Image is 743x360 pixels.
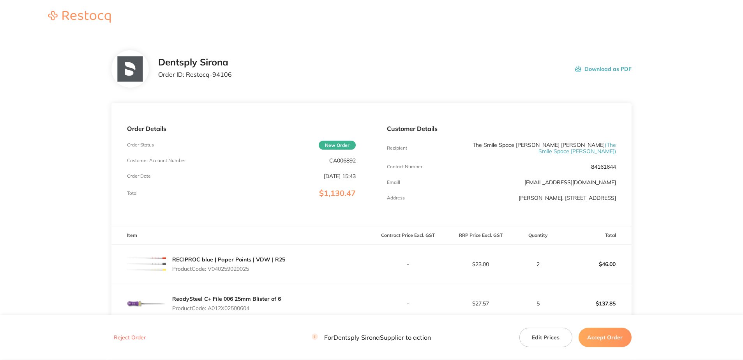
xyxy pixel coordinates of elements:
[445,261,517,267] p: $23.00
[559,255,631,274] p: $46.00
[517,261,558,267] p: 2
[312,334,431,341] p: For Dentsply Sirona Supplier to action
[324,173,356,179] p: [DATE] 15:43
[387,125,616,132] p: Customer Details
[517,300,558,307] p: 5
[319,188,356,198] span: $1,130.47
[387,145,407,151] p: Recipient
[329,157,356,164] p: CA006892
[519,328,572,347] button: Edit Prices
[372,300,444,307] p: -
[111,334,148,341] button: Reject Order
[591,164,616,170] p: 84161644
[127,158,186,163] p: Customer Account Number
[579,328,632,347] button: Accept Order
[445,300,517,307] p: $27.57
[127,142,154,148] p: Order Status
[387,164,422,169] p: Contact Number
[158,57,232,68] h2: Dentsply Sirona
[111,226,371,245] th: Item
[172,256,285,263] a: RECIPROC blue | Paper Points | VDW | R25
[172,305,281,311] p: Product Code: A012X02500604
[387,195,405,201] p: Address
[372,261,444,267] p: -
[463,142,616,154] p: The Smile Space [PERSON_NAME] [PERSON_NAME]
[319,141,356,150] span: New Order
[117,56,143,82] img: NTllNzd2NQ
[575,57,632,81] button: Download as PDF
[524,179,616,186] a: [EMAIL_ADDRESS][DOMAIN_NAME]
[538,141,616,155] span: ( The Smile Space [PERSON_NAME] )
[172,295,281,302] a: ReadySteel C+ File 006 25mm Blister of 6
[41,11,118,24] a: Restocq logo
[517,226,559,245] th: Quantity
[41,11,118,23] img: Restocq logo
[127,173,151,179] p: Order Date
[559,226,632,245] th: Total
[127,245,166,284] img: MDJwNG9iYw
[127,125,356,132] p: Order Details
[519,195,616,201] p: [PERSON_NAME], [STREET_ADDRESS]
[444,226,517,245] th: RRP Price Excl. GST
[559,294,631,313] p: $137.85
[371,226,444,245] th: Contract Price Excl. GST
[158,71,232,78] p: Order ID: Restocq- 94106
[127,191,138,196] p: Total
[387,180,400,185] p: Emaill
[172,266,285,272] p: Product Code: V040259029025
[127,284,166,323] img: eHJ2b29zMQ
